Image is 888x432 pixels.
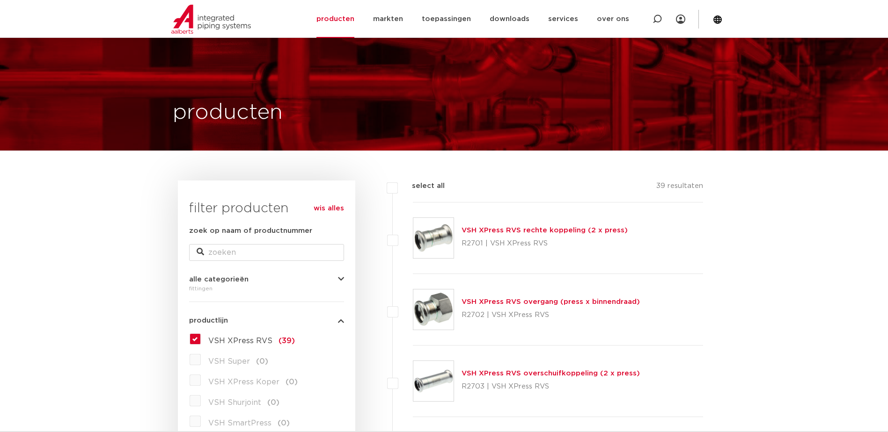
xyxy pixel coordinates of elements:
a: VSH XPress RVS rechte koppeling (2 x press) [462,227,628,234]
span: VSH SmartPress [208,419,272,427]
a: VSH XPress RVS overgang (press x binnendraad) [462,298,640,305]
span: alle categorieën [189,276,249,283]
button: productlijn [189,317,344,324]
span: VSH Shurjoint [208,399,261,406]
label: select all [398,180,445,192]
a: wis alles [314,203,344,214]
span: VSH XPress Koper [208,378,279,386]
img: Thumbnail for VSH XPress RVS rechte koppeling (2 x press) [413,218,454,258]
img: Thumbnail for VSH XPress RVS overgang (press x binnendraad) [413,289,454,330]
span: VSH Super [208,358,250,365]
p: 39 resultaten [656,180,703,195]
a: VSH XPress RVS overschuifkoppeling (2 x press) [462,370,640,377]
span: (0) [286,378,298,386]
p: R2702 | VSH XPress RVS [462,308,640,323]
span: productlijn [189,317,228,324]
span: (0) [256,358,268,365]
button: alle categorieën [189,276,344,283]
h1: producten [173,98,283,128]
span: VSH XPress RVS [208,337,272,345]
h3: filter producten [189,199,344,218]
span: (39) [279,337,295,345]
p: R2703 | VSH XPress RVS [462,379,640,394]
p: R2701 | VSH XPress RVS [462,236,628,251]
input: zoeken [189,244,344,261]
span: (0) [267,399,279,406]
span: (0) [278,419,290,427]
div: fittingen [189,283,344,294]
label: zoek op naam of productnummer [189,225,312,237]
img: Thumbnail for VSH XPress RVS overschuifkoppeling (2 x press) [413,361,454,401]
